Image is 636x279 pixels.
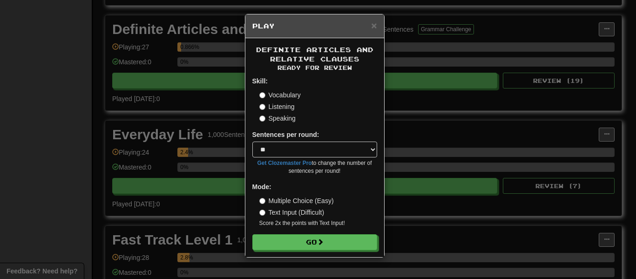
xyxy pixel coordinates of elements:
label: Multiple Choice (Easy) [259,196,334,205]
label: Vocabulary [259,90,301,100]
span: Definite Articles and Relative Clauses [256,46,373,63]
label: Listening [259,102,295,111]
small: Score 2x the points with Text Input ! [259,219,377,227]
small: to change the number of sentences per round! [252,159,377,175]
h5: Play [252,21,377,31]
input: Multiple Choice (Easy) [259,198,265,204]
input: Listening [259,104,265,110]
span: × [371,20,377,31]
small: Ready for Review [252,64,377,72]
input: Speaking [259,116,265,122]
button: Go [252,234,377,250]
a: Get Clozemaster Pro [257,160,312,166]
strong: Mode: [252,183,271,191]
input: Text Input (Difficult) [259,210,265,216]
label: Text Input (Difficult) [259,208,325,217]
strong: Skill: [252,77,268,85]
button: Close [371,20,377,30]
input: Vocabulary [259,92,265,98]
label: Sentences per round: [252,130,319,139]
label: Speaking [259,114,296,123]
